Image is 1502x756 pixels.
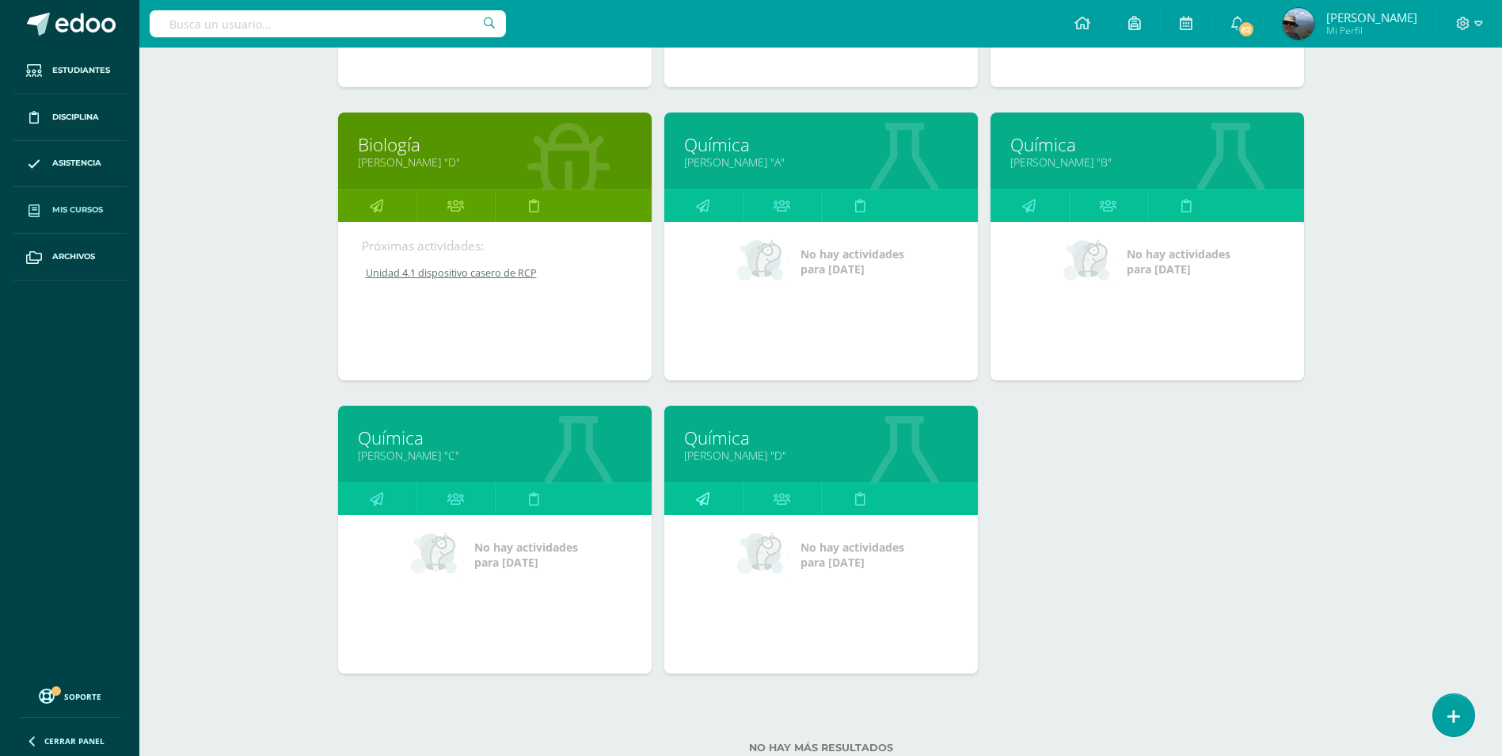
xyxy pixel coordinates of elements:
a: [PERSON_NAME] "D" [358,155,632,170]
span: Asistencia [52,157,101,170]
a: Biología [358,132,632,157]
input: Busca un usuario... [150,10,506,37]
a: Soporte [19,685,120,706]
div: Próximas actividades: [362,238,628,254]
span: [PERSON_NAME] [1326,10,1417,25]
img: no_activities_small.png [1063,238,1116,285]
span: No hay actividades para [DATE] [474,540,578,570]
span: No hay actividades para [DATE] [1127,246,1230,277]
span: Archivos [52,250,95,263]
a: Química [684,132,958,157]
span: No hay actividades para [DATE] [800,246,904,277]
span: Mi Perfil [1326,24,1417,37]
a: Química [684,426,958,450]
span: 62 [1238,21,1255,38]
a: Química [358,426,632,450]
span: Cerrar panel [44,735,105,746]
img: no_activities_small.png [737,238,789,285]
a: Mis cursos [13,187,127,234]
a: [PERSON_NAME] "B" [1010,155,1284,170]
span: No hay actividades para [DATE] [800,540,904,570]
a: Disciplina [13,94,127,141]
img: no_activities_small.png [737,531,789,578]
a: [PERSON_NAME] "A" [684,155,958,170]
img: e57d4945eb58c8e9487f3e3570aa7150.png [1283,8,1314,40]
a: Química [1010,132,1284,157]
a: Archivos [13,234,127,281]
a: Unidad 4.1 dispositivo casero de RCP [362,266,629,280]
label: No hay más resultados [338,742,1304,754]
span: Disciplina [52,111,99,124]
img: no_activities_small.png [411,531,463,578]
span: Mis cursos [52,204,103,216]
span: Estudiantes [52,64,110,77]
a: [PERSON_NAME] "C" [358,448,632,463]
a: Estudiantes [13,48,127,94]
a: Asistencia [13,141,127,188]
a: [PERSON_NAME] "D" [684,448,958,463]
span: Soporte [64,691,101,702]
